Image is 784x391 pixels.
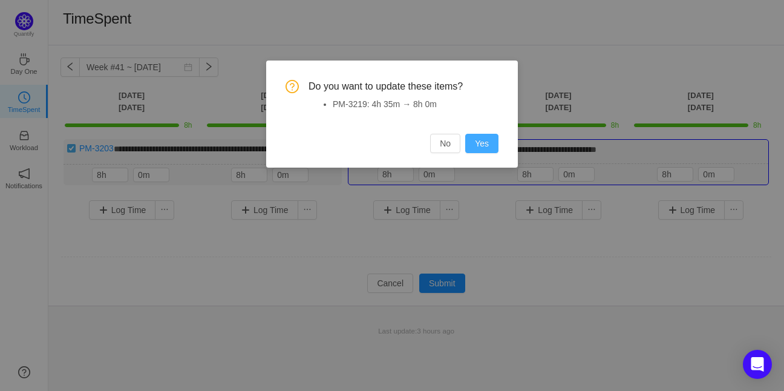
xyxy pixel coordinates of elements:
[286,80,299,93] i: icon: question-circle
[743,350,772,379] div: Open Intercom Messenger
[333,98,498,111] li: PM-3219: 4h 35m → 8h 0m
[430,134,460,153] button: No
[465,134,498,153] button: Yes
[309,80,498,93] span: Do you want to update these items?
